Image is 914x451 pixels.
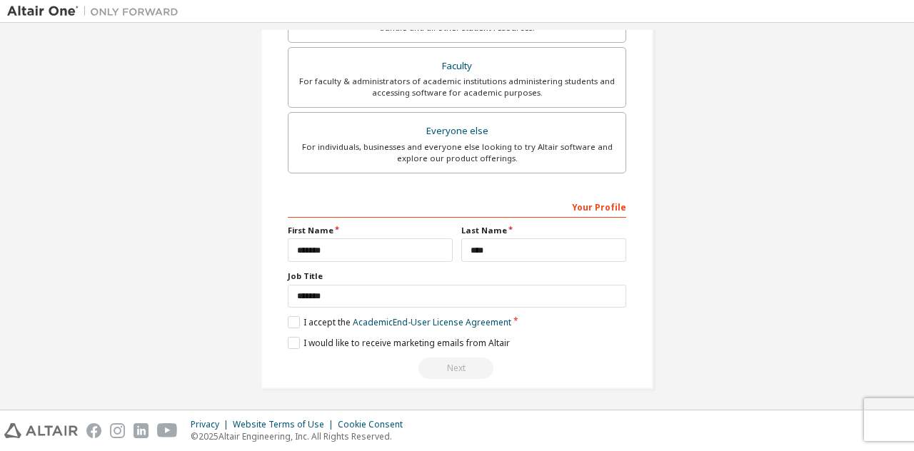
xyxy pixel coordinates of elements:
[288,195,626,218] div: Your Profile
[288,337,510,349] label: I would like to receive marketing emails from Altair
[297,56,617,76] div: Faculty
[157,423,178,438] img: youtube.svg
[191,430,411,442] p: © 2025 Altair Engineering, Inc. All Rights Reserved.
[297,121,617,141] div: Everyone else
[297,141,617,164] div: For individuals, businesses and everyone else looking to try Altair software and explore our prod...
[4,423,78,438] img: altair_logo.svg
[353,316,511,328] a: Academic End-User License Agreement
[288,225,453,236] label: First Name
[297,76,617,98] div: For faculty & administrators of academic institutions administering students and accessing softwa...
[134,423,149,438] img: linkedin.svg
[110,423,125,438] img: instagram.svg
[7,4,186,19] img: Altair One
[338,419,411,430] div: Cookie Consent
[191,419,233,430] div: Privacy
[461,225,626,236] label: Last Name
[288,316,511,328] label: I accept the
[288,358,626,379] div: Read and acccept EULA to continue
[233,419,338,430] div: Website Terms of Use
[86,423,101,438] img: facebook.svg
[288,270,626,282] label: Job Title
